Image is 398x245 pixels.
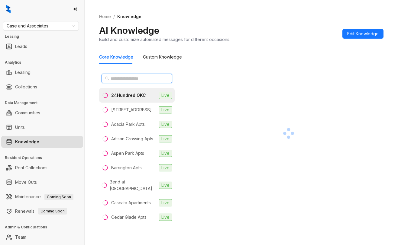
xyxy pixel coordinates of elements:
[15,162,47,174] a: Rent Collections
[99,36,230,43] div: Build and customize automated messages for different occasions.
[15,231,26,243] a: Team
[110,179,156,192] div: Bend at [GEOGRAPHIC_DATA]
[99,25,159,36] h2: AI Knowledge
[15,205,67,217] a: RenewalsComing Soon
[111,135,153,142] div: Artisan Crossing Apts
[6,5,11,13] img: logo
[15,107,40,119] a: Communities
[113,13,115,20] li: /
[5,100,84,106] h3: Data Management
[117,14,141,19] span: Knowledge
[143,54,182,60] div: Custom Knowledge
[111,214,147,221] div: Cedar Glade Apts
[159,106,172,113] span: Live
[111,107,152,113] div: [STREET_ADDRESS]
[111,199,151,206] div: Cascata Apartments
[347,30,379,37] span: Edit Knowledge
[99,54,133,60] div: Core Knowledge
[159,199,172,206] span: Live
[159,150,172,157] span: Live
[342,29,383,39] button: Edit Knowledge
[5,34,84,39] h3: Leasing
[1,176,83,188] li: Move Outs
[111,121,146,128] div: Acacia Park Apts.
[7,21,75,30] span: Case and Associates
[1,162,83,174] li: Rent Collections
[1,66,83,78] li: Leasing
[111,92,146,99] div: 24Hundred OKC
[105,76,109,81] span: search
[1,191,83,203] li: Maintenance
[111,164,143,171] div: Barrington Apts.
[38,208,67,215] span: Coming Soon
[159,214,172,221] span: Live
[159,164,172,171] span: Live
[15,176,37,188] a: Move Outs
[1,231,83,243] li: Team
[159,182,172,189] span: Live
[1,81,83,93] li: Collections
[111,150,144,157] div: Aspen Park Apts
[159,92,172,99] span: Live
[15,81,37,93] a: Collections
[159,135,172,142] span: Live
[15,40,27,52] a: Leads
[1,136,83,148] li: Knowledge
[1,40,83,52] li: Leads
[15,121,25,133] a: Units
[5,60,84,65] h3: Analytics
[159,121,172,128] span: Live
[15,66,31,78] a: Leasing
[5,224,84,230] h3: Admin & Configurations
[1,107,83,119] li: Communities
[1,121,83,133] li: Units
[1,205,83,217] li: Renewals
[98,13,112,20] a: Home
[15,136,39,148] a: Knowledge
[5,155,84,161] h3: Resident Operations
[44,194,73,200] span: Coming Soon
